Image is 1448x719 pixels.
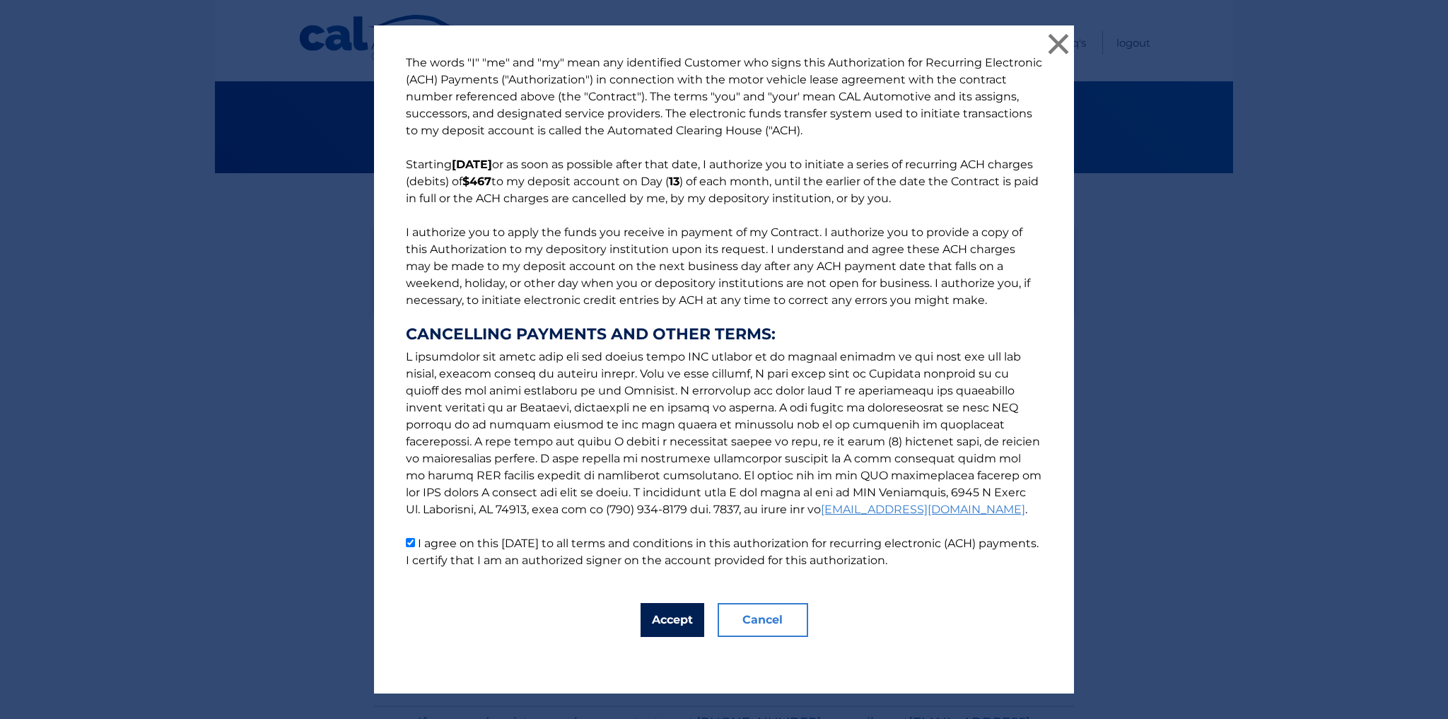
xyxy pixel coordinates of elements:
b: [DATE] [452,158,492,171]
strong: CANCELLING PAYMENTS AND OTHER TERMS: [406,326,1042,343]
b: $467 [462,175,491,188]
b: 13 [669,175,679,188]
button: Accept [641,603,704,637]
label: I agree on this [DATE] to all terms and conditions in this authorization for recurring electronic... [406,537,1039,567]
a: [EMAIL_ADDRESS][DOMAIN_NAME] [821,503,1025,516]
button: Cancel [718,603,808,637]
p: The words "I" "me" and "my" mean any identified Customer who signs this Authorization for Recurri... [392,54,1056,569]
button: × [1044,30,1073,58]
